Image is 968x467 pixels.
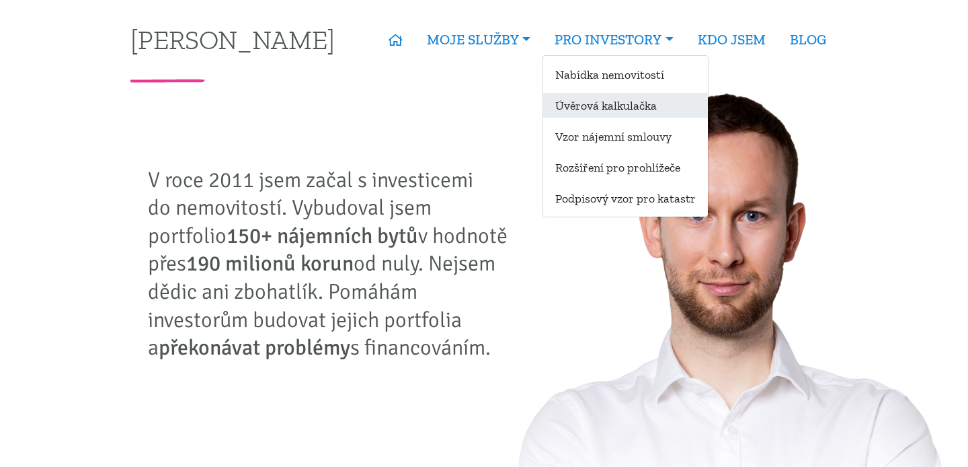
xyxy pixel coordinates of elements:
a: [PERSON_NAME] [130,26,335,52]
a: Vzor nájemní smlouvy [543,124,708,149]
strong: 190 milionů korun [186,250,354,277]
strong: 150+ nájemních bytů [227,223,418,249]
a: Rozšíření pro prohlížeče [543,155,708,180]
a: PRO INVESTORY [542,24,685,55]
a: Podpisový vzor pro katastr [543,186,708,211]
a: Úvěrová kalkulačka [543,93,708,118]
a: MOJE SLUŽBY [415,24,542,55]
a: KDO JSEM [686,24,778,55]
a: Nabídka nemovitostí [543,62,708,87]
p: V roce 2011 jsem začal s investicemi do nemovitostí. Vybudoval jsem portfolio v hodnotě přes od n... [148,166,518,362]
strong: překonávat problémy [159,334,350,361]
a: BLOG [778,24,838,55]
